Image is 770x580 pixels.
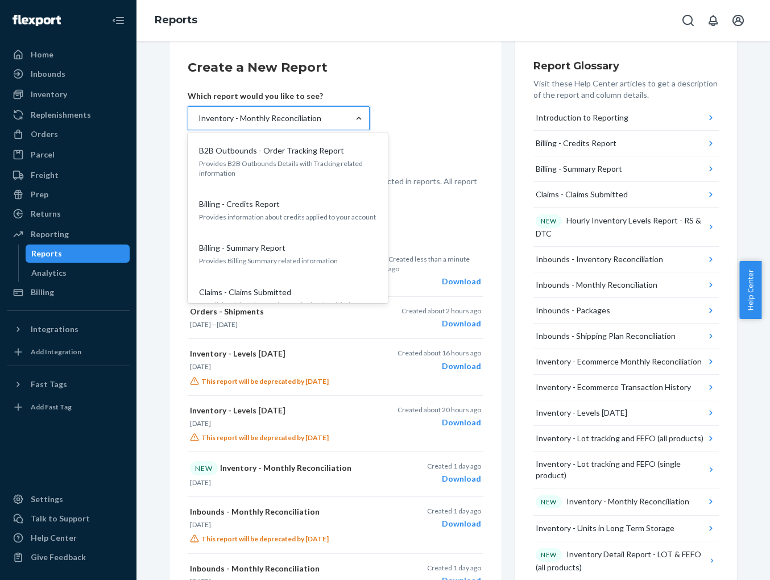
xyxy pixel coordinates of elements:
p: Which report would you like to see? [188,90,370,102]
h3: Report Glossary [533,59,719,73]
p: NEW [541,550,557,560]
button: NEWInventory - Monthly Reconciliation [533,488,719,516]
div: Billing - Summary Report [536,163,622,175]
div: Inventory - Ecommerce Monthly Reconciliation [536,356,702,367]
div: Download [427,473,481,484]
div: Talk to Support [31,513,90,524]
div: Reporting [31,229,69,240]
img: Flexport logo [13,15,61,26]
h2: Create a New Report [188,59,483,77]
div: Inventory - Ecommerce Transaction History [536,382,691,393]
a: Inbounds [7,65,130,83]
button: Fast Tags [7,375,130,393]
p: This report will be deprecated by [DATE] [190,534,382,544]
p: Billing - Summary Report [199,242,285,254]
time: [DATE] [190,419,211,428]
button: Orders - Shipments[DATE]—[DATE]Created about 2 hours agoDownload [188,297,483,339]
div: Inbounds - Packages [536,305,610,316]
a: Orders [7,125,130,143]
div: Inbounds [31,68,65,80]
button: Inventory - Ecommerce Monthly Reconciliation [533,349,719,375]
button: Help Center [739,261,761,319]
div: Add Integration [31,347,81,357]
a: Add Integration [7,343,130,361]
div: Inventory - Monthly Reconciliation [536,495,689,509]
p: Provides B2B Outbounds Details with Tracking related information [199,159,376,178]
div: Download [427,518,481,529]
div: Settings [31,494,63,505]
div: Download [388,276,481,287]
a: Reports [26,245,130,263]
div: Orders [31,129,58,140]
button: Inbounds - Monthly Reconciliation [533,272,719,298]
div: Inbounds - Monthly Reconciliation [536,279,657,291]
button: Integrations [7,320,130,338]
a: Reports [155,14,197,26]
p: NEW [541,217,557,226]
div: Download [398,417,481,428]
a: Returns [7,205,130,223]
time: [DATE] [190,520,211,529]
div: Inventory - Lot tracking and FEFO (all products) [536,433,703,444]
div: Inventory - Lot tracking and FEFO (single product) [536,458,705,481]
a: Talk to Support [7,509,130,528]
p: Provides Billing Summary related information [199,256,376,266]
div: Inbounds - Shipping Plan Reconciliation [536,330,676,342]
button: Give Feedback [7,548,130,566]
button: Inventory - Units in Long Term Storage [533,516,719,541]
p: See all the claims that you have submitted and their status [199,300,376,310]
button: Inventory - Levels [DATE][DATE]This report will be deprecated by [DATE]Created about 20 hours ago... [188,396,483,452]
div: Inventory - Units in Long Term Storage [536,523,674,534]
p: — [190,320,382,329]
p: Created 1 day ago [427,563,481,573]
p: Created 1 day ago [427,461,481,471]
p: Orders - Shipments [190,306,382,317]
div: Inventory Detail Report - LOT & FEFO (all products) [536,548,707,573]
p: Provides information about credits applied to your account [199,212,376,222]
div: Give Feedback [31,552,86,563]
p: Billing - Credits Report [199,198,280,210]
button: Open account menu [727,9,750,32]
button: NEWHourly Inventory Levels Report - RS & DTC [533,208,719,247]
p: Inventory - Levels [DATE] [190,348,382,359]
div: Add Fast Tag [31,402,72,412]
div: Claims - Claims Submitted [536,189,628,200]
div: Integrations [31,324,78,335]
div: Fast Tags [31,379,67,390]
p: Inventory - Levels [DATE] [190,405,382,416]
div: Hourly Inventory Levels Report - RS & DTC [536,214,706,239]
button: Introduction to Reporting [533,105,719,131]
div: Inbounds - Inventory Reconciliation [536,254,663,265]
div: Home [31,49,53,60]
a: Analytics [26,264,130,282]
a: Parcel [7,146,130,164]
div: Analytics [31,267,67,279]
p: Created about 20 hours ago [398,405,481,415]
button: Open Search Box [677,9,699,32]
ol: breadcrumbs [146,4,206,37]
button: Claims - Claims Submitted [533,182,719,208]
button: Inventory - Levels [DATE][DATE]This report will be deprecated by [DATE]Created about 16 hours ago... [188,339,483,395]
div: Inventory - Levels [DATE] [536,407,627,419]
div: NEW [190,461,218,475]
button: Inventory - Lot tracking and FEFO (single product) [533,451,719,488]
button: Inventory - Lot tracking and FEFO (all products) [533,426,719,451]
time: [DATE] [190,362,211,371]
div: Billing - Credits Report [536,138,616,149]
div: Download [401,318,481,329]
p: B2B Outbounds - Order Tracking Report [199,145,344,156]
a: Home [7,45,130,64]
button: Inbounds - Inventory Reconciliation [533,247,719,272]
button: Open notifications [702,9,725,32]
a: Replenishments [7,106,130,124]
time: [DATE] [190,478,211,487]
div: Replenishments [31,109,91,121]
p: Created about 16 hours ago [398,348,481,358]
button: Inventory - Levels [DATE] [533,400,719,426]
button: Inventory - Ecommerce Transaction History [533,375,719,400]
div: Download [398,361,481,372]
a: Inventory [7,85,130,103]
p: Created 1 day ago [427,506,481,516]
div: Freight [31,169,59,181]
